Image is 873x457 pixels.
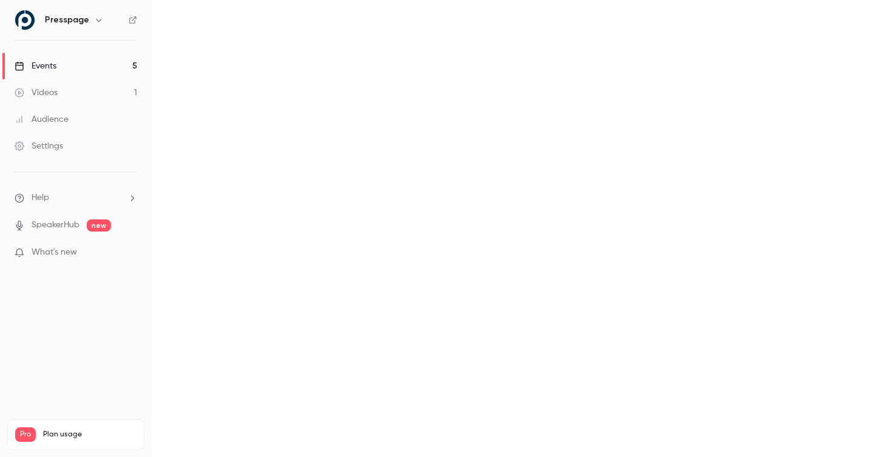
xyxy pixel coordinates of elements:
span: Plan usage [43,430,136,439]
div: Settings [15,140,63,152]
div: Events [15,60,56,72]
span: Pro [15,427,36,442]
div: Audience [15,113,69,125]
span: new [87,219,111,232]
div: Videos [15,87,58,99]
iframe: Noticeable Trigger [122,247,137,258]
a: SpeakerHub [32,219,79,232]
li: help-dropdown-opener [15,192,137,204]
h6: Presspage [45,14,89,26]
img: Presspage [15,10,35,30]
span: Help [32,192,49,204]
span: What's new [32,246,77,259]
